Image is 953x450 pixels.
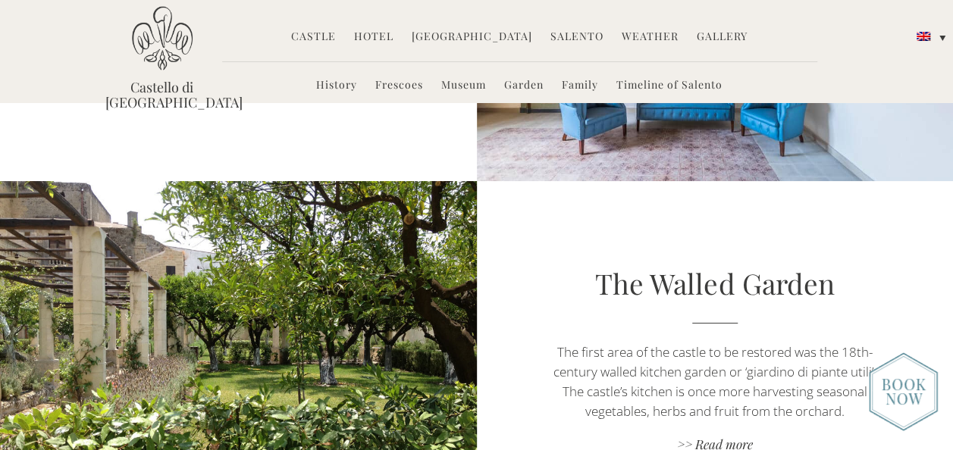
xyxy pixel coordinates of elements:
[616,77,723,95] a: Timeline of Salento
[548,342,882,421] p: The first area of the castle to be restored was the 18th-century walled kitchen garden or ‘giardi...
[550,29,603,46] a: Salento
[291,29,336,46] a: Castle
[441,77,486,95] a: Museum
[105,80,219,110] a: Castello di [GEOGRAPHIC_DATA]
[562,77,598,95] a: Family
[622,29,679,46] a: Weather
[697,29,748,46] a: Gallery
[375,77,423,95] a: Frescoes
[316,77,357,95] a: History
[917,32,930,41] img: English
[504,77,544,95] a: Garden
[132,6,193,70] img: Castello di Ugento
[869,352,938,431] img: new-booknow.png
[354,29,393,46] a: Hotel
[595,264,834,302] a: The Walled Garden
[412,29,532,46] a: [GEOGRAPHIC_DATA]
